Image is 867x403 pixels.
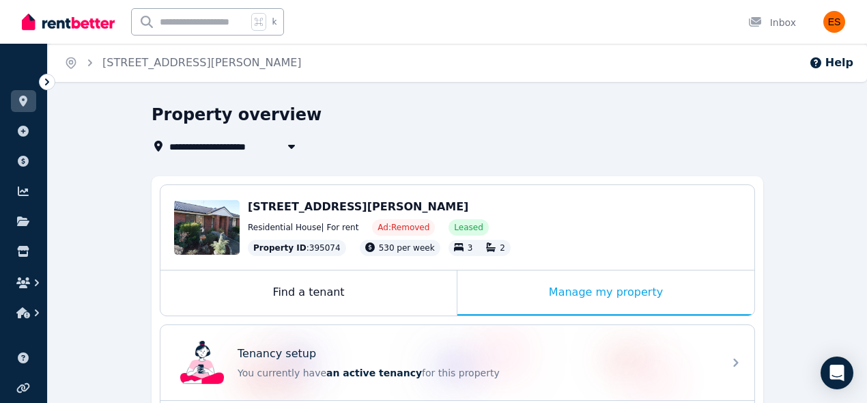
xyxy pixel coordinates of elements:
span: 2 [500,243,505,253]
span: k [272,16,276,27]
span: an active tenancy [326,367,422,378]
span: Residential House | For rent [248,222,358,233]
div: Inbox [748,16,796,29]
img: Tenancy setup [180,341,224,385]
nav: Breadcrumb [48,44,318,82]
span: 3 [468,243,473,253]
h1: Property overview [152,104,322,126]
span: Property ID [253,242,307,253]
div: Manage my property [457,270,754,316]
button: Help [809,55,853,71]
div: Open Intercom Messenger [821,357,853,389]
img: Evangeline Samoilov [823,11,845,33]
span: Leased [454,222,483,233]
span: Ad: Removed [378,222,429,233]
span: [STREET_ADDRESS][PERSON_NAME] [248,200,468,213]
a: Tenancy setupTenancy setupYou currently havean active tenancyfor this property [160,325,754,400]
div: Find a tenant [160,270,457,316]
div: : 395074 [248,240,346,256]
img: RentBetter [22,12,115,32]
span: 530 per week [379,243,435,253]
p: Tenancy setup [238,346,316,362]
p: You currently have for this property [238,366,715,380]
a: [STREET_ADDRESS][PERSON_NAME] [102,56,302,69]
